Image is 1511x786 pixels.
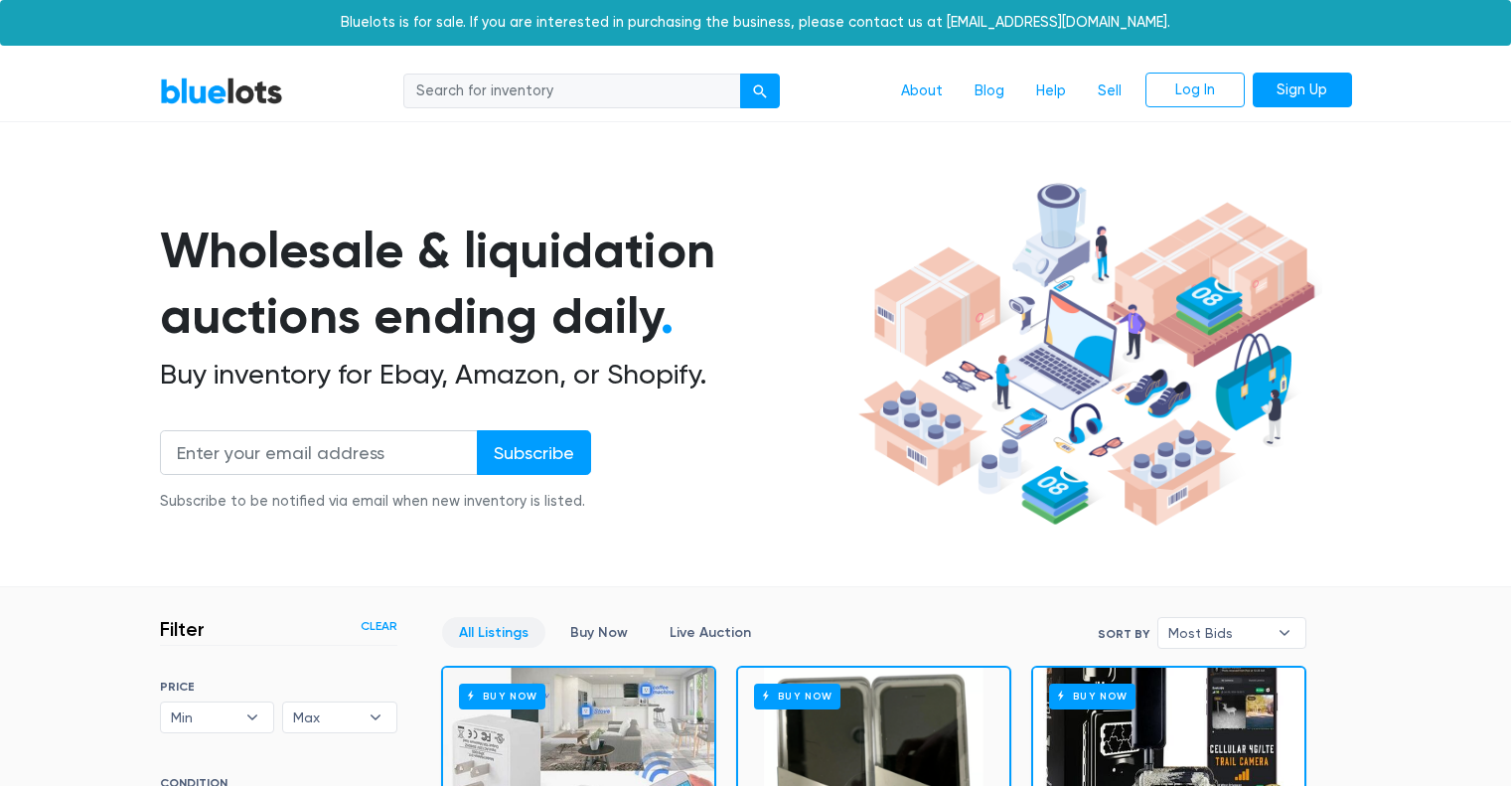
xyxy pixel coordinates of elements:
label: Sort By [1098,625,1149,643]
span: Max [293,703,359,732]
a: Buy Now [553,617,645,648]
a: Blog [959,73,1020,110]
a: Sell [1082,73,1137,110]
h6: Buy Now [754,684,840,708]
a: Sign Up [1253,73,1352,108]
h6: PRICE [160,680,397,694]
b: ▾ [1264,618,1305,648]
a: All Listings [442,617,545,648]
a: Clear [361,617,397,635]
b: ▾ [231,703,273,732]
div: Subscribe to be notified via email when new inventory is listed. [160,491,591,513]
h3: Filter [160,617,205,641]
span: . [661,286,674,346]
a: BlueLots [160,77,283,105]
a: Log In [1145,73,1245,108]
h6: Buy Now [459,684,545,708]
img: hero-ee84e7d0318cb26816c560f6b4441b76977f77a177738b4e94f68c95b2b83dbb.png [851,174,1322,536]
a: About [885,73,959,110]
input: Search for inventory [403,74,741,109]
a: Live Auction [653,617,768,648]
input: Subscribe [477,430,591,475]
span: Most Bids [1168,618,1268,648]
b: ▾ [355,703,396,732]
input: Enter your email address [160,430,478,475]
h2: Buy inventory for Ebay, Amazon, or Shopify. [160,358,851,392]
h6: Buy Now [1049,684,1135,708]
h1: Wholesale & liquidation auctions ending daily [160,218,851,350]
span: Min [171,703,236,732]
a: Help [1020,73,1082,110]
